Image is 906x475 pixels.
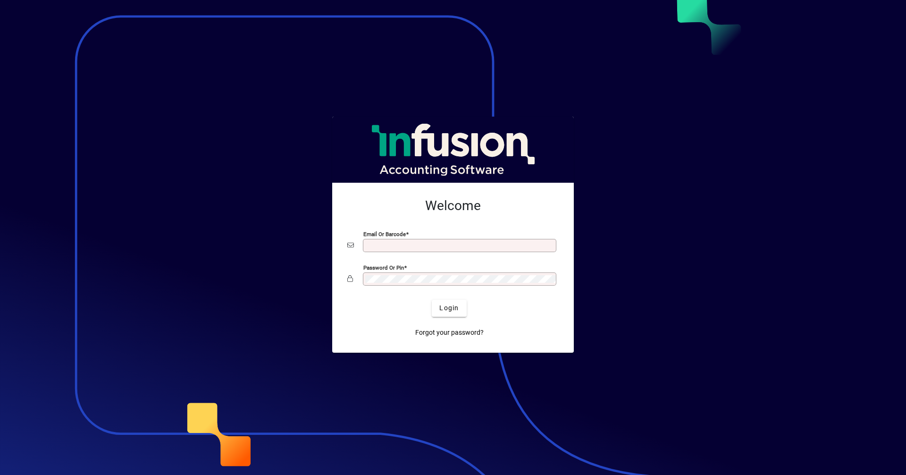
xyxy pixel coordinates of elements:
[432,300,466,317] button: Login
[411,324,487,341] a: Forgot your password?
[415,328,484,338] span: Forgot your password?
[363,230,406,237] mat-label: Email or Barcode
[439,303,459,313] span: Login
[363,264,404,271] mat-label: Password or Pin
[347,198,559,214] h2: Welcome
